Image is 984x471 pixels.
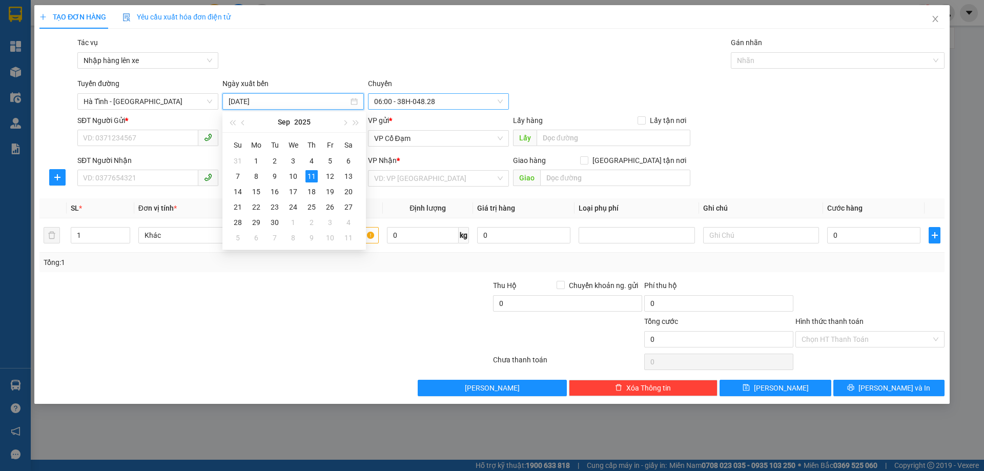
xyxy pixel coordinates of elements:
[418,380,567,396] button: [PERSON_NAME]
[287,186,299,198] div: 17
[250,232,262,244] div: 6
[265,137,284,153] th: Tu
[321,169,339,184] td: 2025-09-12
[368,115,509,126] div: VP gửi
[232,155,244,167] div: 31
[321,230,339,245] td: 2025-10-10
[615,384,622,392] span: delete
[339,184,358,199] td: 2025-09-20
[324,186,336,198] div: 19
[827,204,863,212] span: Cước hàng
[287,216,299,229] div: 1
[492,354,643,372] div: Chưa thanh toán
[250,216,262,229] div: 29
[287,155,299,167] div: 3
[342,170,355,182] div: 13
[232,216,244,229] div: 28
[754,382,809,394] span: [PERSON_NAME]
[321,184,339,199] td: 2025-09-19
[302,184,321,199] td: 2025-09-18
[247,169,265,184] td: 2025-09-08
[324,201,336,213] div: 26
[731,38,762,47] label: Gán nhãn
[265,184,284,199] td: 2025-09-16
[342,186,355,198] div: 20
[302,199,321,215] td: 2025-09-25
[302,215,321,230] td: 2025-10-02
[71,204,79,212] span: SL
[720,380,831,396] button: save[PERSON_NAME]
[229,230,247,245] td: 2025-10-05
[324,232,336,244] div: 10
[287,170,299,182] div: 10
[247,184,265,199] td: 2025-09-15
[229,199,247,215] td: 2025-09-21
[232,201,244,213] div: 21
[204,173,212,181] span: phone
[374,94,503,109] span: 06:00 - 38H-048.28
[284,137,302,153] th: We
[575,198,699,218] th: Loại phụ phí
[284,184,302,199] td: 2025-09-17
[321,199,339,215] td: 2025-09-26
[39,13,47,21] span: plus
[84,94,212,109] span: Hà Tĩnh - Hà Nội
[513,170,540,186] span: Giao
[250,155,262,167] div: 1
[232,170,244,182] div: 7
[342,232,355,244] div: 11
[287,201,299,213] div: 24
[302,137,321,153] th: Th
[247,137,265,153] th: Mo
[284,199,302,215] td: 2025-09-24
[44,227,60,243] button: delete
[321,137,339,153] th: Fr
[77,78,218,93] div: Tuyến đường
[324,216,336,229] div: 3
[626,382,671,394] span: Xóa Thông tin
[342,201,355,213] div: 27
[339,230,358,245] td: 2025-10-11
[513,130,537,146] span: Lấy
[699,198,823,218] th: Ghi chú
[284,169,302,184] td: 2025-09-10
[305,201,318,213] div: 25
[368,156,397,165] span: VP Nhận
[513,116,543,125] span: Lấy hàng
[321,215,339,230] td: 2025-10-03
[287,232,299,244] div: 8
[269,170,281,182] div: 9
[324,170,336,182] div: 12
[232,186,244,198] div: 14
[931,15,939,23] span: close
[339,199,358,215] td: 2025-09-27
[339,153,358,169] td: 2025-09-06
[269,155,281,167] div: 2
[588,155,690,166] span: [GEOGRAPHIC_DATA] tận nơi
[465,382,520,394] span: [PERSON_NAME]
[229,184,247,199] td: 2025-09-14
[250,170,262,182] div: 8
[305,216,318,229] div: 2
[537,130,690,146] input: Dọc đường
[84,53,212,68] span: Nhập hàng lên xe
[77,38,98,47] label: Tác vụ
[513,156,546,165] span: Giao hàng
[265,169,284,184] td: 2025-09-09
[493,281,517,290] span: Thu Hộ
[122,13,131,22] img: icon
[247,215,265,230] td: 2025-09-29
[229,153,247,169] td: 2025-08-31
[339,169,358,184] td: 2025-09-13
[929,227,940,243] button: plus
[222,78,363,93] div: Ngày xuất bến
[477,204,515,212] span: Giá trị hàng
[929,231,939,239] span: plus
[302,169,321,184] td: 2025-09-11
[921,5,950,34] button: Close
[302,153,321,169] td: 2025-09-04
[302,230,321,245] td: 2025-10-09
[477,227,570,243] input: 0
[229,215,247,230] td: 2025-09-28
[795,317,864,325] label: Hình thức thanh toán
